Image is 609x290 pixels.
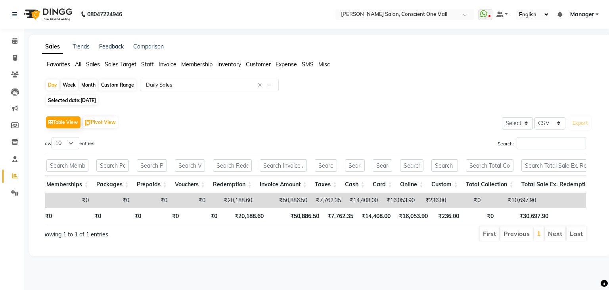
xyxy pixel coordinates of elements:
[569,116,591,130] button: Export
[92,176,133,193] th: Packages: activate to sort column ascending
[450,193,485,208] td: ₹0
[85,120,91,126] img: pivot.png
[209,176,256,193] th: Redemption: activate to sort column ascending
[395,208,432,223] th: ₹16,053.90
[39,226,260,239] div: Showing 1 to 1 of 1 entries
[369,176,396,193] th: Card: activate to sort column ascending
[221,208,268,223] th: ₹20,188.60
[171,193,209,208] td: ₹0
[183,208,221,223] th: ₹0
[99,43,124,50] a: Feedback
[517,137,586,149] input: Search:
[400,159,423,172] input: Search Online
[396,176,427,193] th: Online: activate to sort column ascending
[213,159,252,172] input: Search Redemption
[56,208,105,223] th: ₹0
[171,176,209,193] th: Vouchers: activate to sort column ascending
[318,61,330,68] span: Misc
[345,193,382,208] td: ₹14,408.00
[75,61,81,68] span: All
[268,208,323,223] th: ₹50,886.50
[209,193,256,208] td: ₹20,188.60
[52,137,79,149] select: Showentries
[323,208,357,223] th: ₹7,762.35
[46,116,80,128] button: Table View
[246,61,271,68] span: Customer
[345,159,365,172] input: Search Cash
[39,137,94,149] label: Show entries
[373,159,392,172] input: Search Card
[537,229,541,237] a: 1
[466,159,513,172] input: Search Total Collection
[43,193,93,208] td: ₹0
[382,193,419,208] td: ₹16,053.90
[46,79,59,91] div: Day
[42,40,63,54] a: Sales
[133,43,164,50] a: Comparison
[217,61,241,68] span: Inventory
[570,10,594,19] span: Manager
[145,208,183,223] th: ₹0
[462,176,517,193] th: Total Collection: activate to sort column ascending
[419,193,450,208] td: ₹236.00
[431,159,458,172] input: Search Custom
[99,79,136,91] div: Custom Range
[61,79,78,91] div: Week
[498,208,553,223] th: ₹30,697.90
[73,43,90,50] a: Trends
[181,61,213,68] span: Membership
[256,176,311,193] th: Invoice Amount: activate to sort column ascending
[341,176,369,193] th: Cash: activate to sort column ascending
[175,159,205,172] input: Search Vouchers
[311,193,345,208] td: ₹7,762.35
[83,116,118,128] button: Pivot View
[80,97,96,103] span: [DATE]
[105,208,145,223] th: ₹0
[498,137,586,149] label: Search:
[427,176,462,193] th: Custom: activate to sort column ascending
[311,176,341,193] th: Taxes: activate to sort column ascending
[485,193,540,208] td: ₹30,697.90
[258,81,264,89] span: Clear all
[432,208,463,223] th: ₹236.00
[42,176,92,193] th: Memberships: activate to sort column ascending
[315,159,337,172] input: Search Taxes
[86,61,100,68] span: Sales
[93,193,133,208] td: ₹0
[517,176,602,193] th: Total Sale Ex. Redemption: activate to sort column ascending
[137,159,167,172] input: Search Prepaids
[47,61,70,68] span: Favorites
[357,208,395,223] th: ₹14,408.00
[96,159,129,172] input: Search Packages
[463,208,498,223] th: ₹0
[46,159,88,172] input: Search Memberships
[133,176,171,193] th: Prepaids: activate to sort column ascending
[159,61,176,68] span: Invoice
[20,3,75,25] img: logo
[46,95,98,105] span: Selected date:
[276,61,297,68] span: Expense
[105,61,136,68] span: Sales Target
[133,193,171,208] td: ₹0
[79,79,98,91] div: Month
[302,61,314,68] span: SMS
[521,159,598,172] input: Search Total Sale Ex. Redemption
[141,61,154,68] span: Staff
[256,193,311,208] td: ₹50,886.50
[260,159,307,172] input: Search Invoice Amount
[87,3,122,25] b: 08047224946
